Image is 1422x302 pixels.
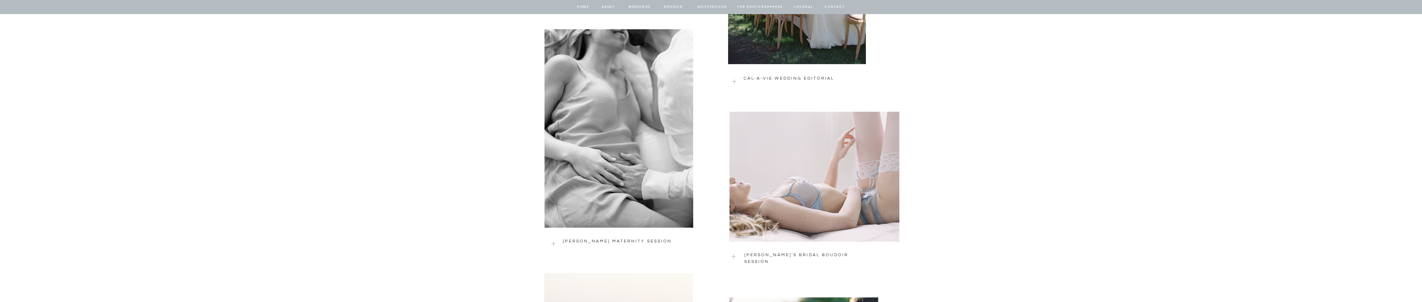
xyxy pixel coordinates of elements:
a: BOUDOIR [664,4,684,10]
a: [PERSON_NAME] MATERNITY SESSION [563,238,678,258]
a: journal [793,4,814,10]
a: about [601,4,616,10]
a: Motherhood [697,4,727,10]
a: [PERSON_NAME]'S BRIDAL BOUDOIR SESSION [744,252,850,272]
a: home [577,4,590,10]
a: CAL-A-VIE WEDDING EDITORIAL [744,75,851,90]
a: contact [824,4,846,10]
a: Weddings [628,4,652,10]
a: for photographers [737,4,783,10]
